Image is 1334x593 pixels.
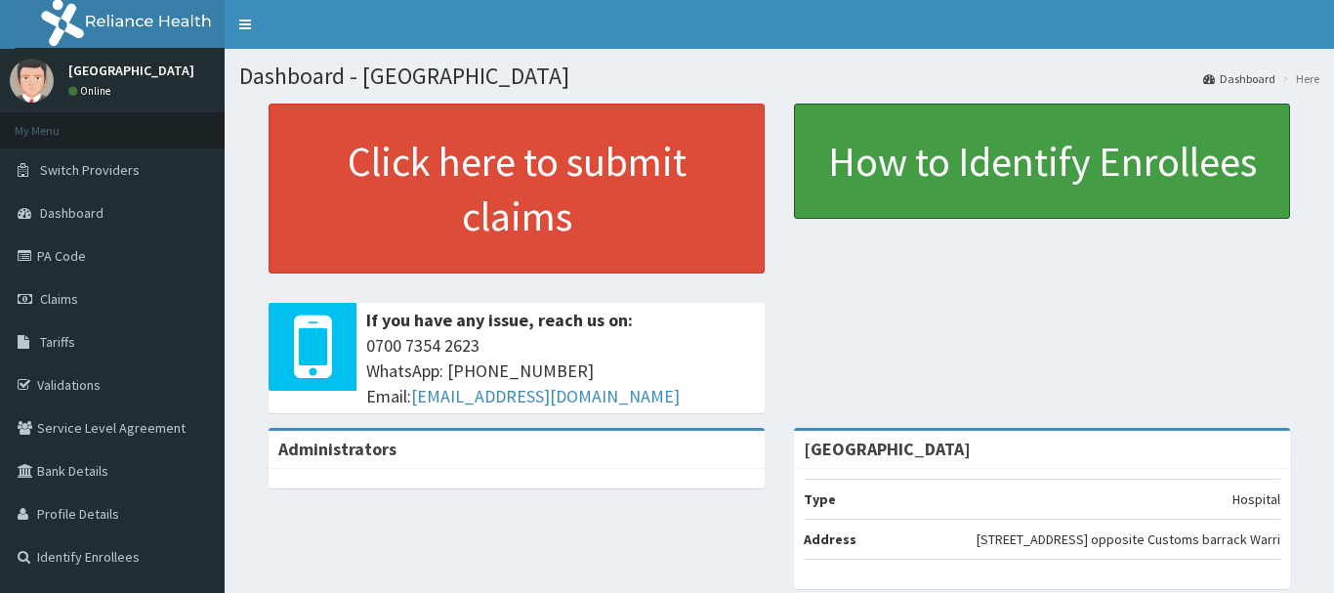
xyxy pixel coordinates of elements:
[411,385,680,407] a: [EMAIL_ADDRESS][DOMAIN_NAME]
[269,104,765,274] a: Click here to submit claims
[68,64,194,77] p: [GEOGRAPHIC_DATA]
[366,333,755,408] span: 0700 7354 2623 WhatsApp: [PHONE_NUMBER] Email:
[40,204,104,222] span: Dashboard
[1203,70,1275,87] a: Dashboard
[40,290,78,308] span: Claims
[278,438,396,460] b: Administrators
[366,309,633,331] b: If you have any issue, reach us on:
[10,59,54,103] img: User Image
[804,438,971,460] strong: [GEOGRAPHIC_DATA]
[1232,489,1280,509] p: Hospital
[804,490,836,508] b: Type
[1277,70,1319,87] li: Here
[804,530,856,548] b: Address
[68,84,115,98] a: Online
[977,529,1280,549] p: [STREET_ADDRESS] opposite Customs barrack Warri
[794,104,1290,219] a: How to Identify Enrollees
[239,64,1319,89] h1: Dashboard - [GEOGRAPHIC_DATA]
[40,161,140,179] span: Switch Providers
[40,333,75,351] span: Tariffs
